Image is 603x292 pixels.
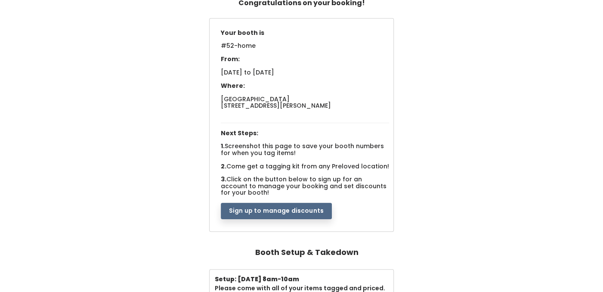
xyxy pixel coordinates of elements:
[221,81,245,90] span: Where:
[221,28,264,37] span: Your booth is
[215,275,299,283] b: Setup: [DATE] 8am-10am
[216,25,394,219] div: 1. 2. 3.
[221,203,332,219] button: Sign up to manage discounts
[221,95,331,110] span: [GEOGRAPHIC_DATA] [STREET_ADDRESS][PERSON_NAME]
[221,68,274,77] span: [DATE] to [DATE]
[221,175,387,197] span: Click on the button below to sign up for an account to manage your booking and set discounts for ...
[221,142,384,157] span: Screenshot this page to save your booth numbers for when you tag items!
[226,162,389,171] span: Come get a tagging kit from any Preloved location!
[221,206,332,215] a: Sign up to manage discounts
[221,129,258,137] span: Next Steps:
[221,41,256,55] span: #52-home
[255,244,359,261] h4: Booth Setup & Takedown
[221,55,240,63] span: From:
